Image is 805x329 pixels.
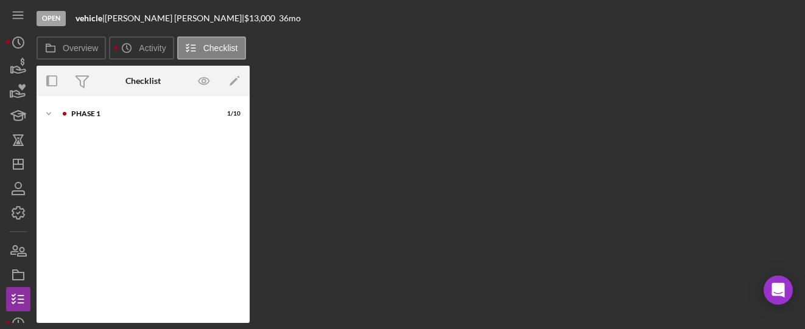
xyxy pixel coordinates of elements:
[76,13,102,23] b: vehicle
[139,43,166,53] label: Activity
[71,110,210,117] div: Phase 1
[37,36,106,60] button: Overview
[125,76,161,86] div: Checklist
[105,13,244,23] div: [PERSON_NAME] [PERSON_NAME] |
[76,13,105,23] div: |
[219,110,241,117] div: 1 / 10
[37,11,66,26] div: Open
[279,13,301,23] div: 36 mo
[764,275,793,305] div: Open Intercom Messenger
[203,43,238,53] label: Checklist
[177,36,246,60] button: Checklist
[244,13,275,23] span: $13,000
[109,36,174,60] button: Activity
[63,43,98,53] label: Overview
